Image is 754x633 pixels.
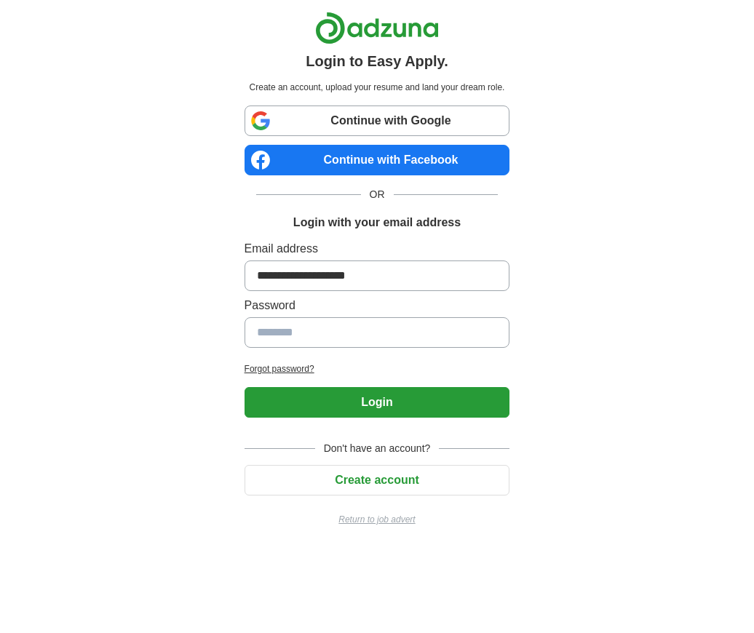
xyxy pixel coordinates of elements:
[315,441,440,456] span: Don't have an account?
[245,465,510,495] button: Create account
[293,214,461,231] h1: Login with your email address
[245,513,510,526] a: Return to job advert
[245,474,510,486] a: Create account
[247,81,507,94] p: Create an account, upload your resume and land your dream role.
[245,240,510,258] label: Email address
[245,145,510,175] a: Continue with Facebook
[361,187,394,202] span: OR
[245,105,510,136] a: Continue with Google
[315,12,439,44] img: Adzuna logo
[245,297,510,314] label: Password
[306,50,448,72] h1: Login to Easy Apply.
[245,387,510,418] button: Login
[245,362,510,375] a: Forgot password?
